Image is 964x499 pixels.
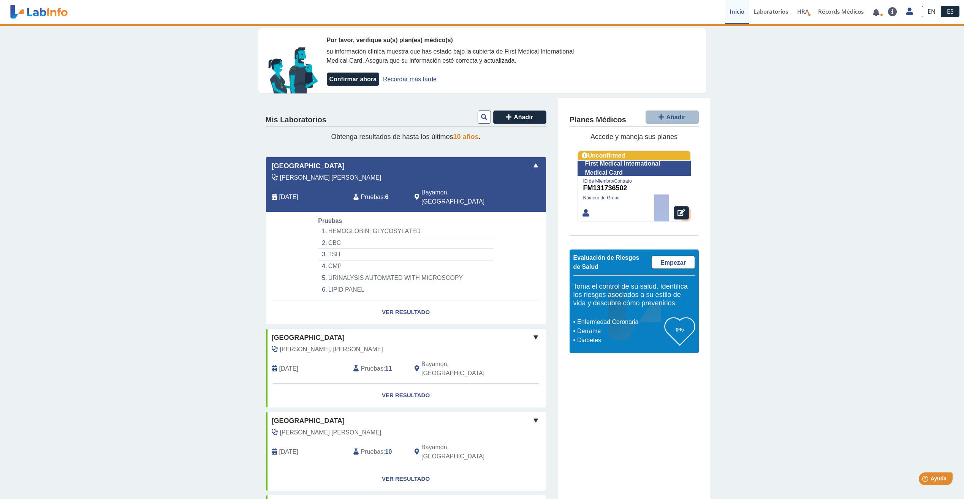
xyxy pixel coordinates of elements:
[361,364,383,373] span: Pruebas
[348,360,409,378] div: :
[272,416,345,426] span: [GEOGRAPHIC_DATA]
[266,300,546,324] a: Ver Resultado
[266,467,546,491] a: Ver Resultado
[590,133,677,141] span: Accede y maneja sus planes
[348,443,409,461] div: :
[280,345,383,354] span: Nieves Rivera, Jose
[421,443,505,461] span: Bayamon, PR
[327,36,597,45] div: Por favor, verifique su(s) plan(es) médico(s)
[318,284,493,295] li: LIPID PANEL
[383,76,437,82] a: Recordar más tarde
[318,218,342,224] span: Pruebas
[327,73,379,86] button: Confirmar ahora
[652,256,695,269] a: Empezar
[514,114,533,120] span: Añadir
[385,448,392,455] b: 10
[318,237,493,249] li: CBC
[272,161,345,171] span: [GEOGRAPHIC_DATA]
[361,447,383,456] span: Pruebas
[922,6,941,17] a: EN
[331,133,480,141] span: Obtenga resultados de hasta los últimos .
[385,365,392,372] b: 11
[280,173,381,182] span: Gonzalez Martinez, Edgardo
[421,188,505,206] span: Bayamon, PR
[318,272,493,284] li: URINALYSIS AUTOMATED WITH MICROSCOPY
[665,325,695,334] h3: 0%
[385,194,389,200] b: 6
[280,428,381,437] span: Gonzalez Martinez, Edgardo
[348,188,409,206] div: :
[573,254,640,270] span: Evaluación de Riesgos de Salud
[575,317,665,327] li: Enfermedad Coronaria
[266,384,546,407] a: Ver Resultado
[272,333,345,343] span: [GEOGRAPHIC_DATA]
[453,133,479,141] span: 10 años
[646,111,699,124] button: Añadir
[575,327,665,336] li: Derrame
[570,115,626,125] h4: Planes Médicos
[660,259,686,266] span: Empezar
[575,336,665,345] li: Diabetes
[421,360,505,378] span: Bayamon, PR
[318,249,493,261] li: TSH
[493,111,546,124] button: Añadir
[573,283,695,307] h5: Toma el control de su salud. Identifica los riesgos asociados a su estilo de vida y descubre cómo...
[318,226,493,237] li: HEMOGLOBIN: GLYCOSYLATED
[896,469,956,491] iframe: Help widget launcher
[361,193,383,202] span: Pruebas
[941,6,959,17] a: ES
[327,48,574,64] span: su información clínica muestra que has estado bajo la cubierta de First Medical International Med...
[266,115,326,125] h4: Mis Laboratorios
[279,193,298,202] span: 2025-08-09
[279,364,298,373] span: 2025-04-26
[666,114,685,120] span: Añadir
[279,447,298,456] span: 2024-12-19
[797,8,809,15] span: HRA
[318,261,493,272] li: CMP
